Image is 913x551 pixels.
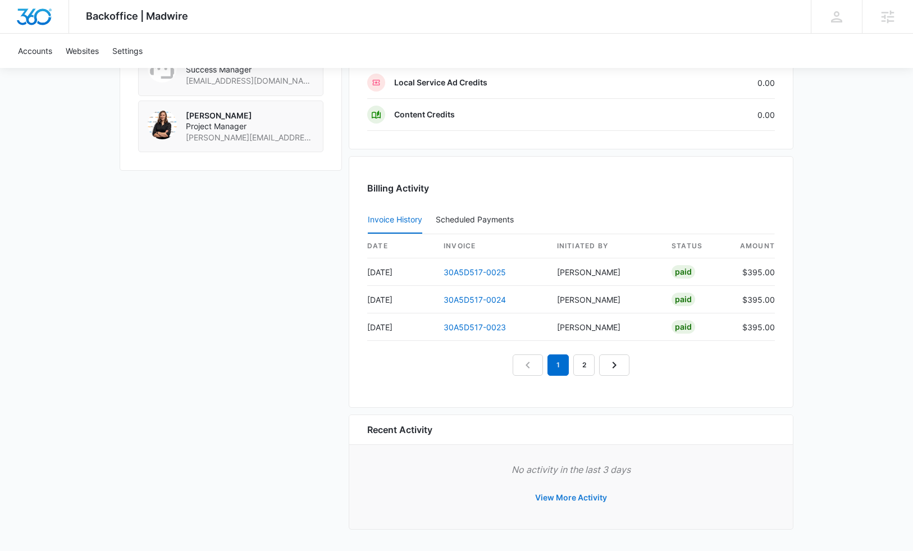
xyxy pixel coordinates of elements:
nav: Pagination [513,354,629,376]
a: Accounts [11,34,59,68]
h3: Billing Activity [367,181,775,195]
span: [PERSON_NAME][EMAIL_ADDRESS][PERSON_NAME][DOMAIN_NAME] [186,132,314,143]
th: Initiated By [548,234,663,258]
p: No activity in the last 3 days [367,463,775,476]
span: Backoffice | Madwire [86,10,188,22]
td: [PERSON_NAME] [548,286,663,313]
div: Scheduled Payments [436,216,518,224]
td: [PERSON_NAME] [548,258,663,286]
td: [DATE] [367,286,435,313]
div: Paid [672,265,695,279]
td: 0.00 [656,99,775,131]
a: 30A5D517-0023 [444,322,506,332]
th: invoice [435,234,548,258]
button: View More Activity [524,484,618,511]
p: Content Credits [394,109,455,120]
a: Page 2 [573,354,595,376]
a: 30A5D517-0025 [444,267,506,277]
td: [PERSON_NAME] [548,313,663,341]
a: Next Page [599,354,629,376]
div: Paid [672,320,695,334]
span: Project Manager [186,121,314,132]
a: 30A5D517-0024 [444,295,506,304]
img: Annmarie Carlson [148,110,177,139]
em: 1 [547,354,569,376]
td: $395.00 [730,313,775,341]
td: [DATE] [367,313,435,341]
td: $395.00 [730,258,775,286]
td: $395.00 [730,286,775,313]
td: [DATE] [367,258,435,286]
h6: Recent Activity [367,423,432,436]
a: Settings [106,34,149,68]
span: Success Manager [186,64,314,75]
span: [EMAIL_ADDRESS][DOMAIN_NAME] [186,75,314,86]
div: Paid [672,293,695,306]
th: amount [730,234,775,258]
th: date [367,234,435,258]
th: status [663,234,730,258]
a: Websites [59,34,106,68]
p: [PERSON_NAME] [186,110,314,121]
p: Local Service Ad Credits [394,77,487,88]
button: Invoice History [368,207,422,234]
td: 0.00 [656,67,775,99]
